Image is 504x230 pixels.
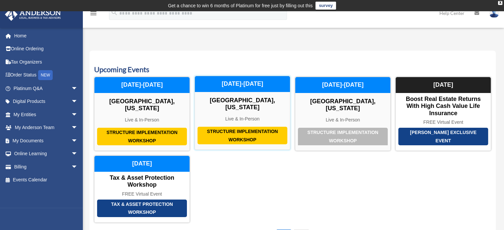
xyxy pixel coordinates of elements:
div: Structure Implementation Workshop [298,128,388,145]
a: My Documentsarrow_drop_down [5,134,88,147]
a: Home [5,29,88,42]
div: [GEOGRAPHIC_DATA], [US_STATE] [295,98,390,112]
div: NEW [38,70,53,80]
a: Digital Productsarrow_drop_down [5,95,88,108]
a: [PERSON_NAME] Exclusive Event Boost Real Estate Returns with High Cash Value Life Insurance FREE ... [395,77,491,151]
span: arrow_drop_down [71,82,84,95]
span: arrow_drop_down [71,134,84,148]
div: Structure Implementation Workshop [97,128,187,145]
a: Structure Implementation Workshop [GEOGRAPHIC_DATA], [US_STATE] Live & In-Person [DATE]-[DATE] [295,77,391,151]
div: close [498,1,502,5]
span: arrow_drop_down [71,160,84,174]
a: My Entitiesarrow_drop_down [5,108,88,121]
img: User Pic [489,8,499,18]
div: [DATE]-[DATE] [195,76,290,92]
i: search [111,9,118,16]
div: Get a chance to win 6 months of Platinum for free just by filling out this [168,2,313,10]
div: [DATE]-[DATE] [94,77,190,93]
a: Online Learningarrow_drop_down [5,147,88,161]
a: survey [315,2,336,10]
a: menu [89,12,97,17]
a: Structure Implementation Workshop [GEOGRAPHIC_DATA], [US_STATE] Live & In-Person [DATE]-[DATE] [94,77,190,151]
a: Tax Organizers [5,55,88,69]
div: Live & In-Person [195,116,290,122]
div: [GEOGRAPHIC_DATA], [US_STATE] [195,97,290,111]
a: Online Ordering [5,42,88,56]
div: [DATE]-[DATE] [295,77,390,93]
i: menu [89,9,97,17]
div: Live & In-Person [295,117,390,123]
span: arrow_drop_down [71,147,84,161]
div: Live & In-Person [94,117,190,123]
span: arrow_drop_down [71,108,84,121]
a: Billingarrow_drop_down [5,160,88,173]
h3: Upcoming Events [94,65,491,75]
div: FREE Virtual Event [396,119,491,125]
div: Boost Real Estate Returns with High Cash Value Life Insurance [396,96,491,117]
div: [GEOGRAPHIC_DATA], [US_STATE] [94,98,190,112]
a: My Anderson Teamarrow_drop_down [5,121,88,134]
div: Tax & Asset Protection Workshop [94,174,190,189]
a: Order StatusNEW [5,69,88,82]
div: Tax & Asset Protection Workshop [97,200,187,217]
span: arrow_drop_down [71,95,84,109]
a: Events Calendar [5,173,84,187]
a: Structure Implementation Workshop [GEOGRAPHIC_DATA], [US_STATE] Live & In-Person [DATE]-[DATE] [195,77,290,151]
div: Structure Implementation Workshop [197,127,287,144]
img: Anderson Advisors Platinum Portal [3,8,63,21]
div: [DATE] [396,77,491,93]
div: [DATE] [94,156,190,172]
span: arrow_drop_down [71,121,84,135]
a: Platinum Q&Aarrow_drop_down [5,82,88,95]
div: FREE Virtual Event [94,191,190,197]
div: [PERSON_NAME] Exclusive Event [398,128,488,145]
a: Tax & Asset Protection Workshop Tax & Asset Protection Workshop FREE Virtual Event [DATE] [94,156,190,222]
